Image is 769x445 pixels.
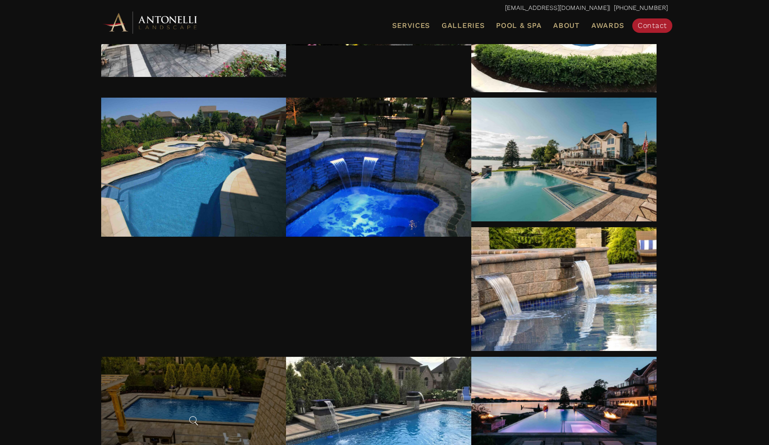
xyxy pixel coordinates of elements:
[442,21,484,30] span: Galleries
[389,20,434,31] a: Services
[492,20,545,31] a: Pool & Spa
[101,2,668,14] p: | [PHONE_NUMBER]
[588,20,628,31] a: Awards
[591,21,624,30] span: Awards
[496,21,541,30] span: Pool & Spa
[550,20,583,31] a: About
[638,21,667,30] span: Contact
[438,20,488,31] a: Galleries
[101,10,200,35] img: Antonelli Horizontal Logo
[553,22,580,29] span: About
[632,18,672,33] a: Contact
[392,22,430,29] span: Services
[505,4,609,11] a: [EMAIL_ADDRESS][DOMAIN_NAME]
